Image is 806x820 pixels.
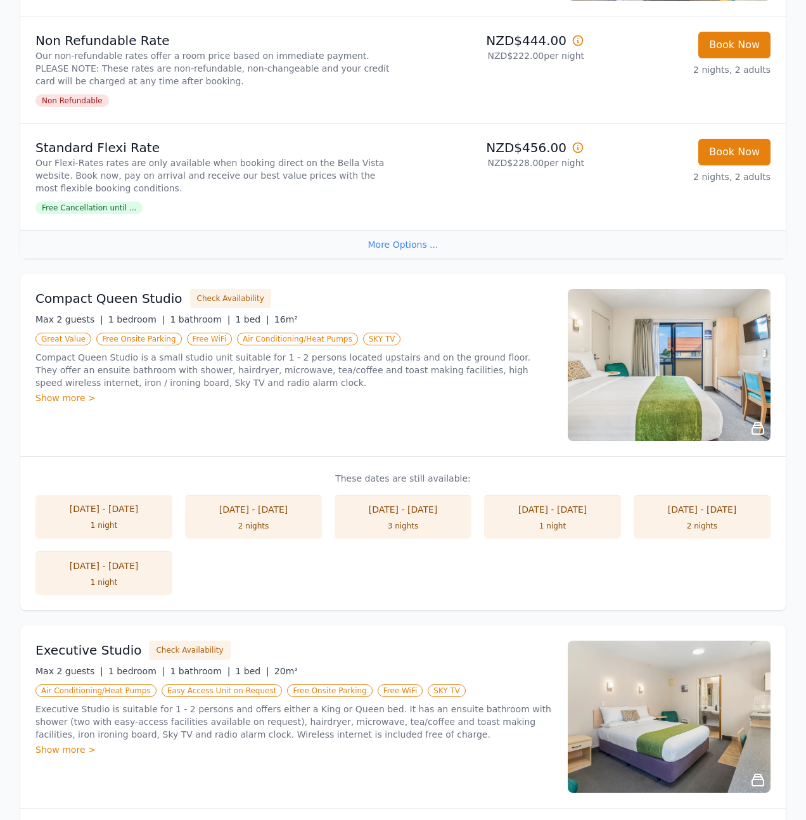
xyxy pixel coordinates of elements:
[35,472,771,485] p: These dates are still available:
[20,230,786,259] div: More Options ...
[48,560,160,572] div: [DATE] - [DATE]
[35,94,109,107] span: Non Refundable
[108,314,165,324] span: 1 bedroom |
[35,32,398,49] p: Non Refundable Rate
[170,666,230,676] span: 1 bathroom |
[35,641,141,659] h3: Executive Studio
[698,139,771,165] button: Book Now
[497,503,608,516] div: [DATE] - [DATE]
[48,577,160,587] div: 1 night
[162,684,283,697] span: Easy Access Unit on Request
[347,521,459,531] div: 3 nights
[96,333,181,345] span: Free Onsite Parking
[35,666,103,676] span: Max 2 guests |
[35,157,398,195] p: Our Flexi-Rates rates are only available when booking direct on the Bella Vista website. Book now...
[646,503,758,516] div: [DATE] - [DATE]
[35,684,157,697] span: Air Conditioning/Heat Pumps
[408,49,584,62] p: NZD$222.00 per night
[408,139,584,157] p: NZD$456.00
[235,666,269,676] span: 1 bed |
[497,521,608,531] div: 1 night
[363,333,401,345] span: SKY TV
[35,49,398,87] p: Our non-refundable rates offer a room price based on immediate payment. PLEASE NOTE: These rates ...
[594,170,771,183] p: 2 nights, 2 adults
[35,139,398,157] p: Standard Flexi Rate
[198,521,309,531] div: 2 nights
[35,202,143,214] span: Free Cancellation until ...
[646,521,758,531] div: 2 nights
[190,289,271,308] button: Check Availability
[408,32,584,49] p: NZD$444.00
[48,503,160,515] div: [DATE] - [DATE]
[274,666,298,676] span: 20m²
[347,503,459,516] div: [DATE] - [DATE]
[108,666,165,676] span: 1 bedroom |
[35,290,182,307] h3: Compact Queen Studio
[35,743,553,756] div: Show more >
[274,314,298,324] span: 16m²
[287,684,372,697] span: Free Onsite Parking
[235,314,269,324] span: 1 bed |
[237,333,358,345] span: Air Conditioning/Heat Pumps
[428,684,466,697] span: SKY TV
[35,333,91,345] span: Great Value
[48,520,160,530] div: 1 night
[594,63,771,76] p: 2 nights, 2 adults
[698,32,771,58] button: Book Now
[35,314,103,324] span: Max 2 guests |
[35,392,553,404] div: Show more >
[408,157,584,169] p: NZD$228.00 per night
[198,503,309,516] div: [DATE] - [DATE]
[378,684,423,697] span: Free WiFi
[149,641,230,660] button: Check Availability
[35,351,553,389] p: Compact Queen Studio is a small studio unit suitable for 1 - 2 persons located upstairs and on th...
[35,703,553,741] p: Executive Studio is suitable for 1 - 2 persons and offers either a King or Queen bed. It has an e...
[170,314,230,324] span: 1 bathroom |
[187,333,233,345] span: Free WiFi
